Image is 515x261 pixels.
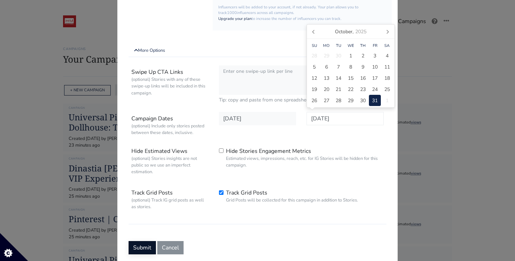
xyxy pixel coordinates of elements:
label: Track Grid Posts [126,186,214,213]
span: 19 [311,86,317,93]
span: 5 [313,63,316,71]
span: 10 [372,63,378,71]
span: 12 [311,75,317,82]
label: Campaign Dates [126,112,214,139]
i: 2025 [355,28,366,35]
a: More Options [129,44,386,57]
span: 3 [373,52,376,59]
span: 31 [372,97,378,104]
input: Date in YYYY-MM-DD format [307,112,384,125]
span: 21 [336,86,341,93]
span: 14 [336,75,341,82]
span: 28 [311,52,317,59]
label: Swipe Up CTA Links [126,65,214,104]
input: Hide Stories Engagement MetricsEstimated views, impressions, reach, etc. for IG Stories will be h... [219,148,224,153]
label: Hide Stories Engagement Metrics [226,147,384,169]
label: Track Grid Posts [226,189,358,204]
span: 16 [360,75,366,82]
span: 25 [384,86,390,93]
div: October, [332,26,369,37]
button: Cancel [157,241,184,254]
div: Fr [369,43,381,49]
span: 1 [386,97,389,104]
label: Hide Estimated Views [126,144,214,178]
div: We [345,43,357,49]
small: (optional) Stories insights are not public so we use an imperfect estimation. [131,155,208,176]
small: (optional) Stories with any of these swipe-up links will be included in this campaign. [131,76,208,97]
small: Estimated views, impressions, reach, etc. for IG Stories will be hidden for this campaign. [226,155,384,169]
small: Tip: copy and paste from one spreadsheet column. [219,96,384,104]
div: Th [357,43,369,49]
div: Su [308,43,321,49]
span: 29 [348,97,353,104]
span: 20 [324,86,329,93]
span: 9 [362,63,364,71]
span: 13 [324,75,329,82]
span: 8 [349,63,352,71]
p: to increase the number of influencers you can track. [218,16,386,22]
span: 22 [348,86,353,93]
span: 30 [360,97,366,104]
small: Grid Posts will be collected for this campaign in addition to Stories. [226,197,358,204]
span: 23 [360,86,366,93]
span: 1 [349,52,352,59]
span: 17 [372,75,378,82]
span: 24 [372,86,378,93]
small: (optional) Track IG grid posts as well as stories. [131,197,208,210]
div: Sa [381,43,393,49]
span: 30 [336,52,341,59]
span: 18 [384,75,390,82]
span: 6 [325,63,328,71]
span: 28 [336,97,341,104]
button: Submit [129,241,156,254]
a: Upgrade your plan [218,16,252,21]
span: 4 [386,52,389,59]
input: Date in YYYY-MM-DD format [219,112,296,125]
small: (optional) Include only stories posted between these dates, inclusive. [131,123,208,136]
span: 11 [384,63,390,71]
span: 2 [362,52,364,59]
span: 27 [324,97,329,104]
span: 7 [337,63,340,71]
span: 29 [324,52,329,59]
div: Tu [332,43,345,49]
div: Mo [321,43,333,49]
span: 26 [311,97,317,104]
input: Track Grid PostsGrid Posts will be collected for this campaign in addition to Stories. [219,190,224,195]
span: 15 [348,75,353,82]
